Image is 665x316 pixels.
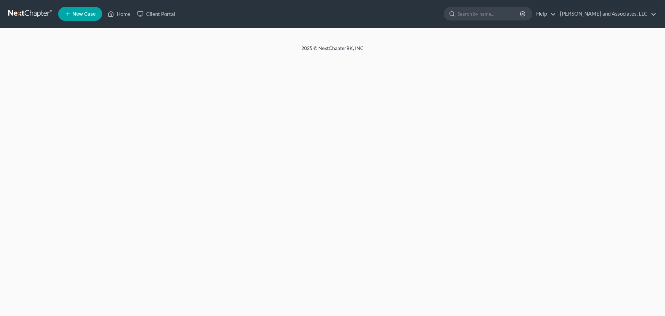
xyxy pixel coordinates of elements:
a: Help [533,8,556,20]
a: Client Portal [134,8,179,20]
div: 2025 © NextChapterBK, INC [135,45,530,57]
a: Home [104,8,134,20]
input: Search by name... [458,7,521,20]
span: New Case [72,11,96,17]
a: [PERSON_NAME] and Associates, LLC [557,8,656,20]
